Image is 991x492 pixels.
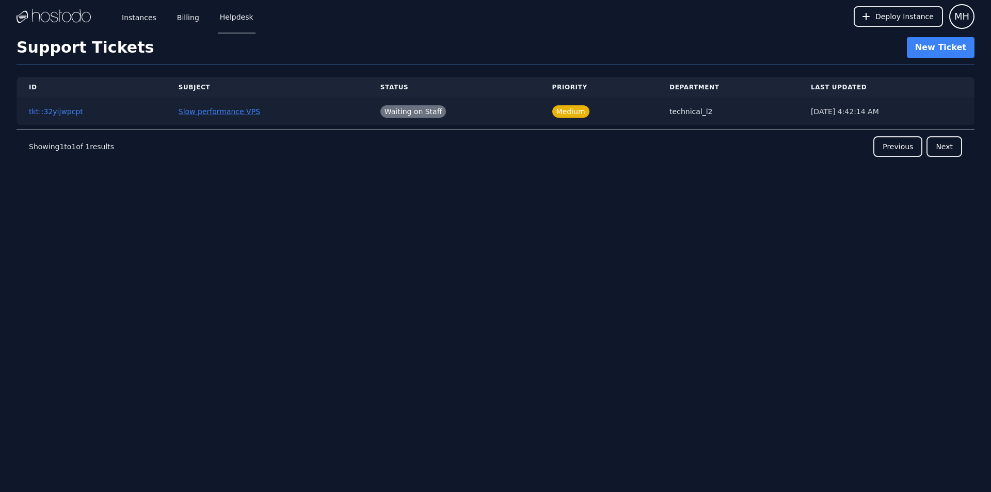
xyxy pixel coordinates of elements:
[954,9,969,24] span: MH
[552,105,589,118] span: Medium
[17,38,154,57] h1: Support Tickets
[540,77,658,98] th: Priority
[811,106,962,117] div: [DATE] 4:42:14 AM
[17,77,166,98] th: ID
[29,141,114,152] p: Showing to of results
[669,106,786,117] div: technical_l2
[17,9,91,24] img: Logo
[71,142,76,151] span: 1
[926,136,962,157] button: Next
[29,107,83,116] a: tkt::32yijwpcpt
[798,77,974,98] th: Last Updated
[166,77,368,98] th: Subject
[380,105,446,118] span: Waiting on Staff
[873,136,922,157] button: Previous
[59,142,64,151] span: 1
[179,107,260,116] a: Slow performance VPS
[657,77,798,98] th: Department
[85,142,90,151] span: 1
[17,130,974,163] nav: Pagination
[907,37,974,58] a: New Ticket
[854,6,943,27] button: Deploy Instance
[368,77,540,98] th: Status
[875,11,934,22] span: Deploy Instance
[949,4,974,29] button: User menu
